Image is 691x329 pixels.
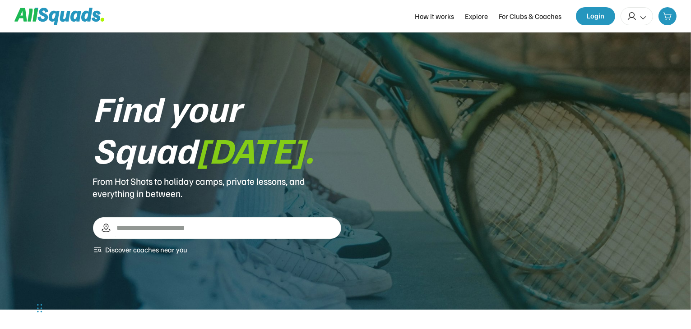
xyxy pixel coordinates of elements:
div: How it works [415,11,454,22]
div: Discover coaches near you [106,244,188,255]
div: From Hot Shots to holiday camps, private lessons, and everything in between. [93,175,341,199]
div: For Clubs & Coaches [499,11,561,22]
font: [DATE]. [197,127,314,172]
div: Explore [465,11,488,22]
button: Login [576,7,615,25]
div: Find your Squad [93,87,341,170]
